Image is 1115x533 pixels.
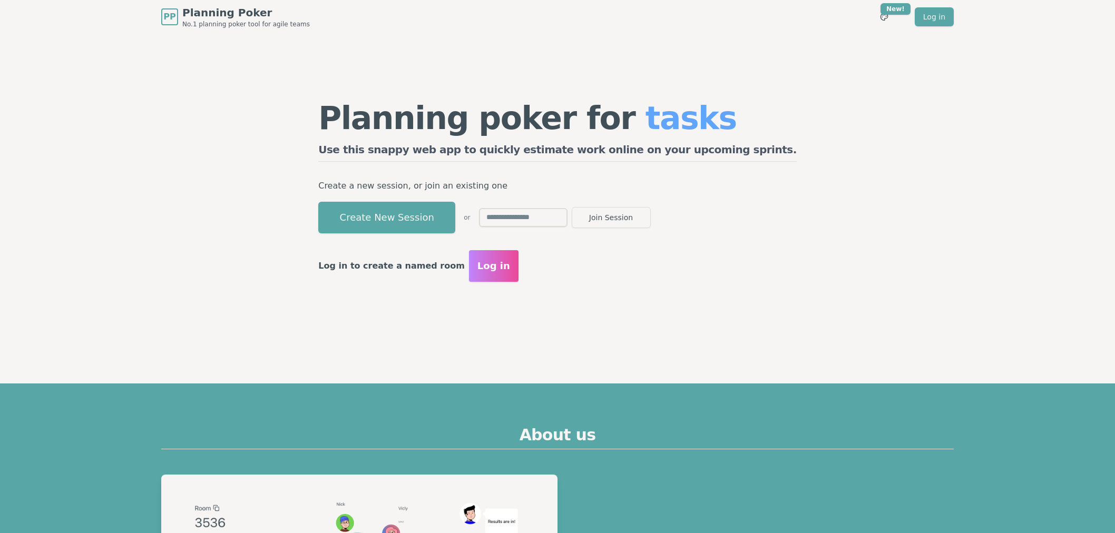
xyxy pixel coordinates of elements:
[469,250,519,282] button: Log in
[163,11,175,23] span: PP
[318,142,797,162] h2: Use this snappy web app to quickly estimate work online on your upcoming sprints.
[645,100,737,136] span: tasks
[161,426,954,449] h2: About us
[875,7,894,26] button: New!
[318,102,797,134] h1: Planning poker for
[318,259,465,273] p: Log in to create a named room
[915,7,954,26] a: Log in
[477,259,510,273] span: Log in
[182,5,310,20] span: Planning Poker
[318,179,797,193] p: Create a new session, or join an existing one
[572,207,651,228] button: Join Session
[881,3,911,15] div: New!
[182,20,310,28] span: No.1 planning poker tool for agile teams
[464,213,470,222] span: or
[161,5,310,28] a: PPPlanning PokerNo.1 planning poker tool for agile teams
[318,202,455,233] button: Create New Session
